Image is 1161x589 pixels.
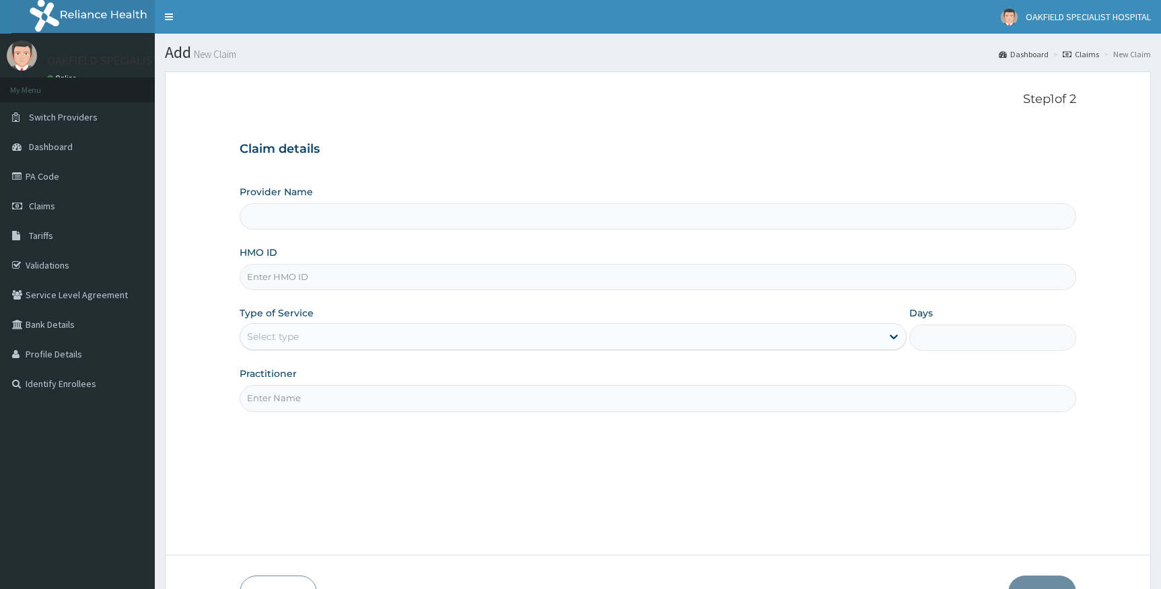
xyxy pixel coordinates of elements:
[191,49,236,59] small: New Claim
[240,306,314,320] label: Type of Service
[999,48,1049,60] a: Dashboard
[29,230,53,242] span: Tariffs
[240,385,1077,411] input: Enter Name
[247,330,299,343] div: Select type
[7,40,37,71] img: User Image
[47,55,215,67] p: OAKFIELD SPECIALIST HOSPITAL
[240,264,1077,290] input: Enter HMO ID
[1001,9,1018,26] img: User Image
[240,367,297,380] label: Practitioner
[240,246,277,259] label: HMO ID
[1100,48,1151,60] li: New Claim
[1026,11,1151,23] span: OAKFIELD SPECIALIST HOSPITAL
[240,142,1077,157] h3: Claim details
[29,141,73,153] span: Dashboard
[47,73,79,83] a: Online
[165,44,1151,61] h1: Add
[29,111,98,123] span: Switch Providers
[240,185,313,199] label: Provider Name
[29,200,55,212] span: Claims
[1063,48,1099,60] a: Claims
[240,92,1077,107] p: Step 1 of 2
[909,306,933,320] label: Days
